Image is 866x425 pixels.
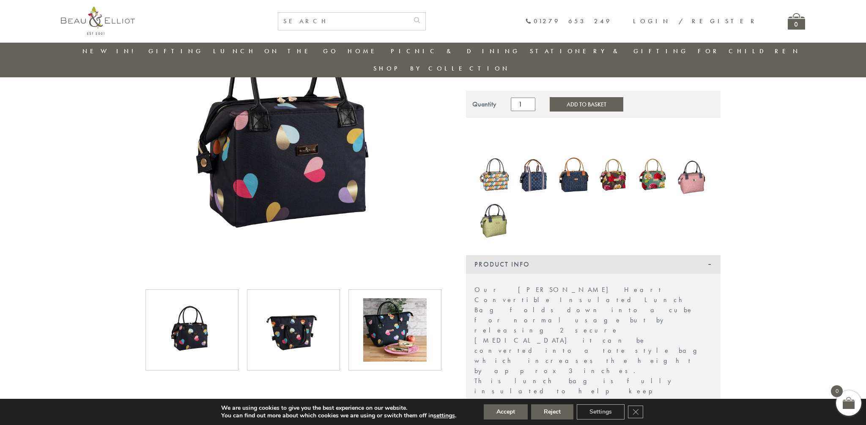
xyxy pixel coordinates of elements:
[160,298,224,362] img: Emily Heart Convertible Lunch Bag
[391,47,520,55] a: Picnic & Dining
[597,156,629,196] a: Sarah Kelleher Lunch Bag Dark Stone
[677,154,708,196] img: Oxford quilted lunch bag mallow
[433,412,455,420] button: settings
[531,404,573,420] button: Reject
[464,123,593,143] iframe: Secure express checkout frame
[637,154,669,198] a: Sarah Kelleher convertible lunch bag teal
[479,155,510,196] a: Carnaby eclipse convertible lunch bag
[831,385,843,397] span: 0
[597,156,629,194] img: Sarah Kelleher Lunch Bag Dark Stone
[558,154,589,198] a: Navy Broken-hearted Convertible Insulated Lunch Bag
[348,47,381,55] a: Home
[484,404,528,420] button: Accept
[558,154,589,196] img: Navy Broken-hearted Convertible Insulated Lunch Bag
[262,298,325,362] img: Emily Heart Convertible Lunch Bag
[472,101,496,108] div: Quantity
[518,156,550,194] img: Monogram Midnight Convertible Lunch Bag
[479,198,510,242] a: Oxford quilted lunch bag pistachio
[278,13,408,30] input: SEARCH
[466,255,721,274] div: Product Info
[479,198,510,241] img: Oxford quilted lunch bag pistachio
[530,47,688,55] a: Stationery & Gifting
[479,155,510,195] img: Carnaby eclipse convertible lunch bag
[82,47,139,55] a: New in!
[628,406,643,418] button: Close GDPR Cookie Banner
[148,47,203,55] a: Gifting
[221,404,456,412] p: We are using cookies to give you the best experience on our website.
[698,47,800,55] a: For Children
[221,412,456,420] p: You can find out more about which cookies we are using or switch them off in .
[525,18,612,25] a: 01279 653 249
[61,6,135,35] img: logo
[594,123,722,143] iframe: Secure express checkout frame
[633,17,758,25] a: Login / Register
[518,156,550,196] a: Monogram Midnight Convertible Lunch Bag
[677,154,708,198] a: Oxford quilted lunch bag mallow
[577,404,625,420] button: Settings
[511,98,535,111] input: Product quantity
[788,13,805,30] a: 0
[637,154,669,196] img: Sarah Kelleher convertible lunch bag teal
[373,64,510,73] a: Shop by collection
[213,47,338,55] a: Lunch On The Go
[550,97,623,112] button: Add to Basket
